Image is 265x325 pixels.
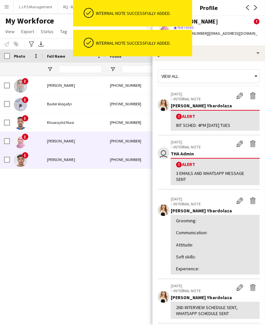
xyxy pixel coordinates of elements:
[47,157,75,162] span: [PERSON_NAME]
[5,28,15,34] span: View
[3,27,17,36] a: View
[71,27,91,36] a: Comms
[47,66,53,72] button: Open Filter Menu
[14,0,58,13] button: L.I.P.S Management
[37,40,45,48] app-action-btn: Export XLSX
[38,27,56,36] a: Status
[171,103,260,109] div: [PERSON_NAME] Ybardolaza
[22,96,28,103] span: !
[59,65,102,73] input: Full Name Filter Input
[171,288,233,293] p: – INTERNAL NOTE
[153,45,265,61] div: Feedback
[176,161,254,168] div: Alert
[176,218,254,272] div: Grooming: Communication: Attitude: Soft skills: Experience:
[171,208,260,214] div: [PERSON_NAME] Ybardolaza
[106,132,191,150] div: [PHONE_NUMBER]
[47,138,75,143] span: [PERSON_NAME]
[5,16,54,26] span: My Workforce
[14,154,27,167] img: Abdelaziz Arafeh
[171,283,233,288] p: [DATE]
[122,65,187,73] input: Phone Filter Input
[171,295,260,300] div: [PERSON_NAME] Ybardolaza
[22,152,28,159] span: !
[174,31,257,42] span: | [EMAIL_ADDRESS][DOMAIN_NAME]
[19,27,37,36] a: Export
[22,134,28,140] span: !
[171,96,233,101] p: – INTERNAL NOTE
[254,19,260,25] span: !
[22,115,28,122] span: !
[106,95,191,113] div: [PHONE_NUMBER]
[171,144,233,149] p: – INTERNAL NOTE
[14,54,25,59] span: Photo
[41,28,54,34] span: Status
[176,113,254,120] div: Alert
[106,113,191,132] div: [PHONE_NUMBER]
[171,196,233,201] p: [DATE]
[176,162,182,168] span: !
[176,122,254,128] div: INT SCHED: 4PM [DATE] TUES
[14,98,27,111] img: Bader Aloqafyi
[58,0,83,13] button: RQ - RAA
[14,117,27,130] img: Khuwaylid Nasr
[176,114,182,120] span: !
[174,19,218,25] div: [PERSON_NAME]
[96,40,190,46] div: Internal note successfully added.
[176,304,254,316] div: 2ND INTERVIEW SCHEDULE SENT, WHATSAPP SCHEDULE SENT
[47,120,74,125] span: Khuwaylid Nasr
[106,76,191,94] div: [PHONE_NUMBER]
[22,78,28,84] span: !
[153,3,265,12] h3: Profile
[96,10,190,16] div: Internal note successfully added.
[171,151,260,157] div: THA Admin
[171,91,233,96] p: [DATE]
[14,135,27,148] img: Fatema Saeed
[171,139,233,144] p: [DATE]
[60,28,67,34] span: Tag
[21,28,34,34] span: Export
[161,73,178,79] span: View all
[176,170,254,182] div: 3 EMAILS AND WHATSAPP MESSAGE SENT
[47,54,65,59] span: Full Name
[106,150,191,169] div: [PHONE_NUMBER]
[110,66,116,72] button: Open Filter Menu
[58,27,70,36] a: Tag
[47,101,72,106] span: Bader Aloqafyi
[47,83,75,88] span: [PERSON_NAME]
[171,201,233,206] p: – INTERNAL NOTE
[14,80,27,93] img: Sarah Aletani
[27,40,35,48] app-action-btn: Advanced filters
